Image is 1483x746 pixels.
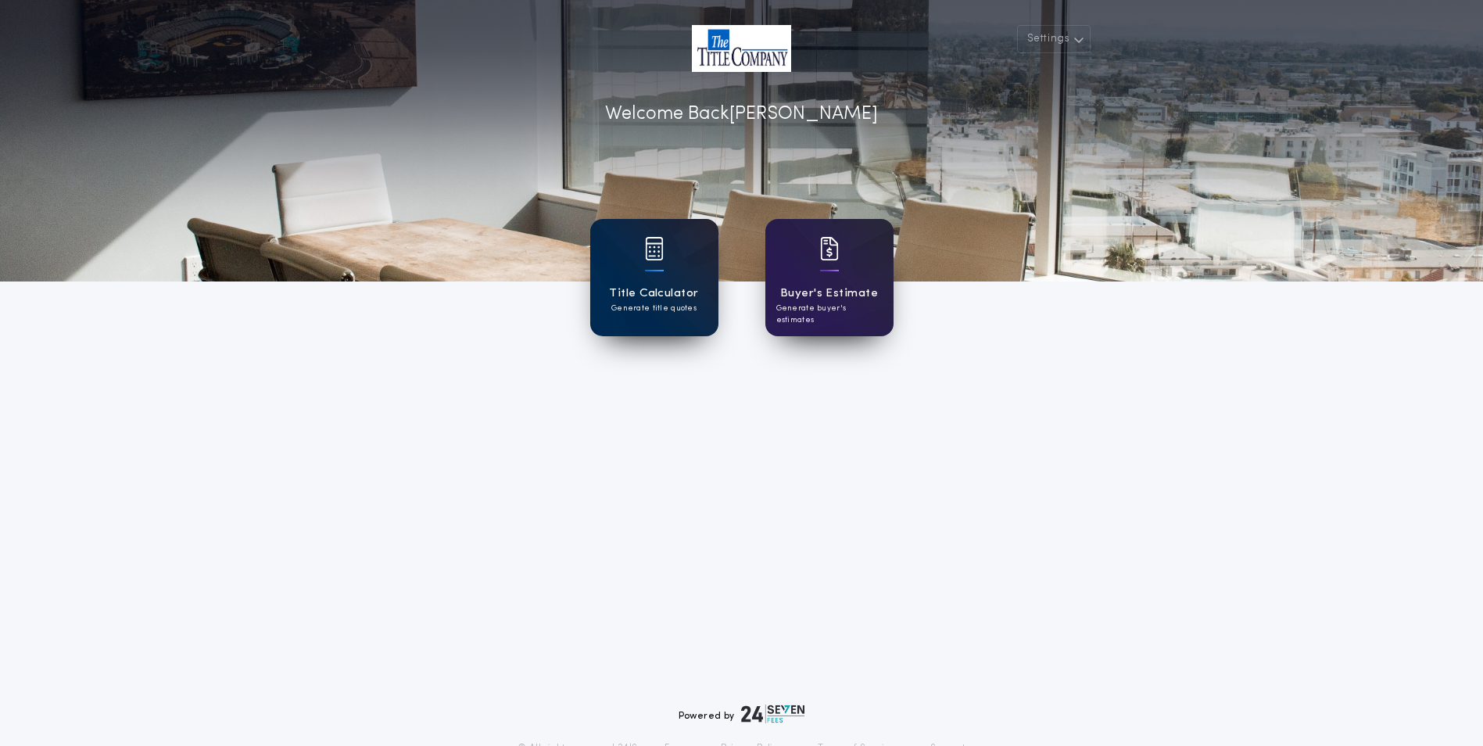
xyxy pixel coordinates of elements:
img: account-logo [692,25,791,72]
p: Generate buyer's estimates [776,303,883,326]
div: Powered by [679,705,805,723]
h1: Buyer's Estimate [780,285,878,303]
img: logo [741,705,805,723]
img: card icon [645,237,664,260]
a: card iconTitle CalculatorGenerate title quotes [590,219,718,336]
p: Generate title quotes [611,303,697,314]
p: Welcome Back [PERSON_NAME] [605,100,878,128]
h1: Title Calculator [609,285,698,303]
button: Settings [1017,25,1091,53]
a: card iconBuyer's EstimateGenerate buyer's estimates [765,219,894,336]
img: card icon [820,237,839,260]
